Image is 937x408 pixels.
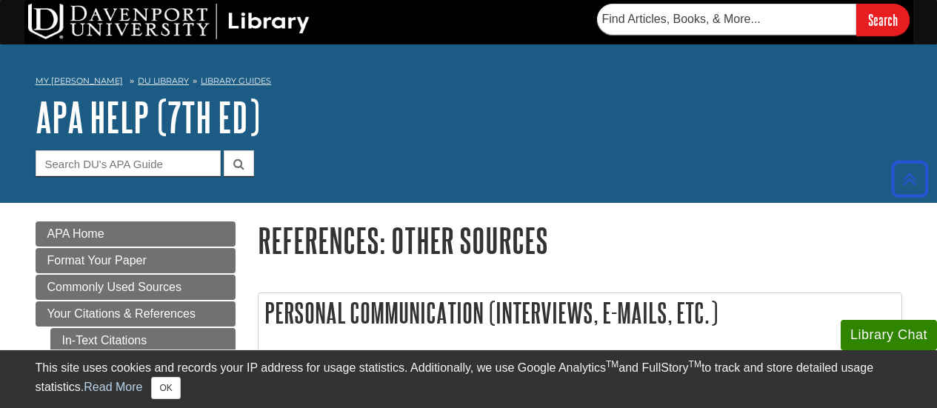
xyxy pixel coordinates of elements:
[47,281,181,293] span: Commonly Used Sources
[258,221,902,259] h1: References: Other Sources
[50,328,236,353] a: In-Text Citations
[259,293,901,332] h2: Personal Communication (Interviews, E-mails, Etc.)
[36,75,123,87] a: My [PERSON_NAME]
[36,71,902,95] nav: breadcrumb
[47,227,104,240] span: APA Home
[597,4,856,35] input: Find Articles, Books, & More...
[36,248,236,273] a: Format Your Paper
[138,76,189,86] a: DU Library
[36,359,902,399] div: This site uses cookies and records your IP address for usage statistics. Additionally, we use Goo...
[606,359,618,369] sup: TM
[36,150,221,176] input: Search DU's APA Guide
[689,359,701,369] sup: TM
[841,320,937,350] button: Library Chat
[36,301,236,327] a: Your Citations & References
[151,377,180,399] button: Close
[201,76,271,86] a: Library Guides
[36,94,260,140] a: APA Help (7th Ed)
[47,254,147,267] span: Format Your Paper
[886,169,933,189] a: Back to Top
[28,4,310,39] img: DU Library
[36,275,236,300] a: Commonly Used Sources
[856,4,910,36] input: Search
[597,4,910,36] form: Searches DU Library's articles, books, and more
[84,381,142,393] a: Read More
[47,307,196,320] span: Your Citations & References
[36,221,236,247] a: APA Home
